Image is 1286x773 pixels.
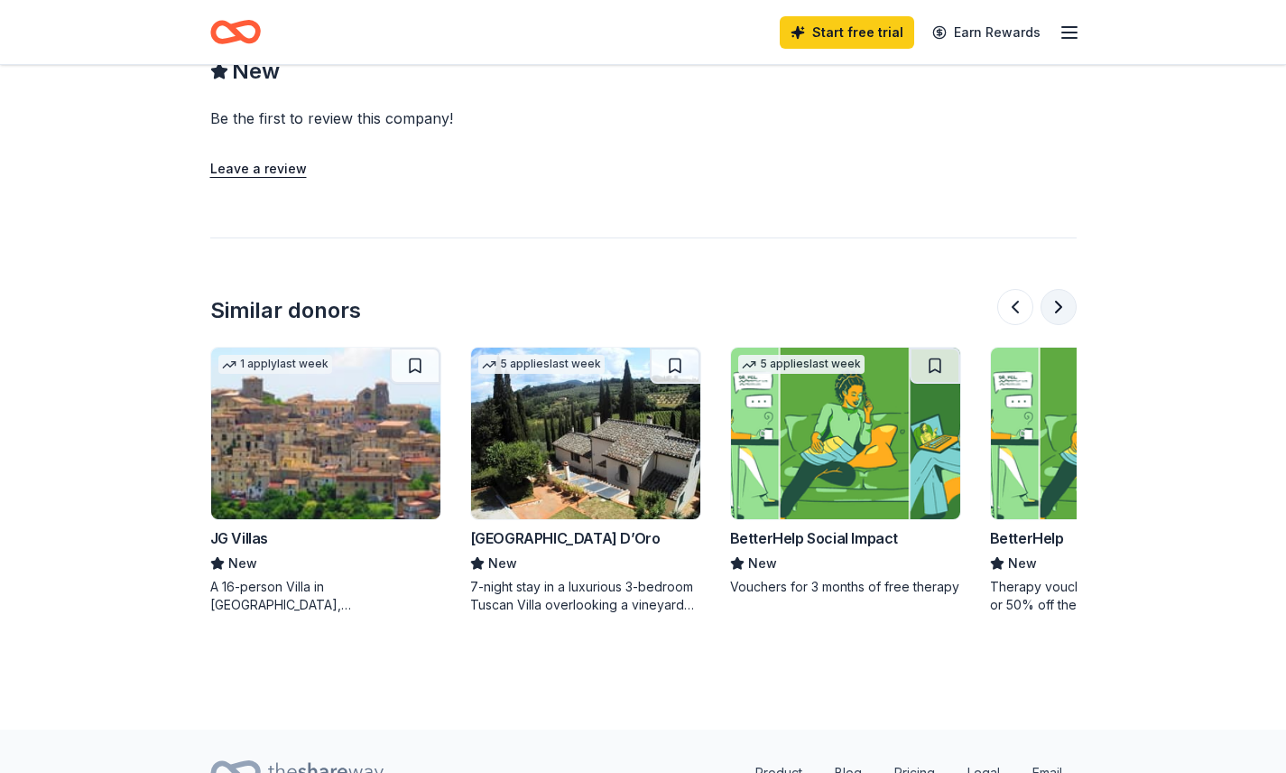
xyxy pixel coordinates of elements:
span: New [228,553,257,574]
a: Start free trial [780,16,914,49]
div: Similar donors [210,296,361,325]
div: 5 applies last week [738,355,865,374]
a: Image for JG Villas1 applylast weekJG VillasNewA 16-person Villa in [GEOGRAPHIC_DATA], [GEOGRAPHI... [210,347,441,614]
span: New [232,57,280,86]
a: Home [210,11,261,53]
span: New [748,553,777,574]
button: Leave a review [210,158,307,180]
a: Image for BetterHelpBetterHelpNewTherapy vouchers (either 1-week free or 50% off the 1st month) [990,347,1221,614]
div: Vouchers for 3 months of free therapy [730,578,961,596]
a: Image for BetterHelp Social Impact5 applieslast weekBetterHelp Social ImpactNewVouchers for 3 mon... [730,347,961,596]
img: Image for JG Villas [211,348,440,519]
img: Image for Villa Sogni D’Oro [471,348,700,519]
div: 1 apply last week [218,355,332,374]
div: BetterHelp [990,527,1064,549]
div: JG Villas [210,527,268,549]
div: 5 applies last week [478,355,605,374]
div: [GEOGRAPHIC_DATA] D’Oro [470,527,661,549]
a: Earn Rewards [921,16,1051,49]
span: New [1008,553,1037,574]
a: Image for Villa Sogni D’Oro5 applieslast week[GEOGRAPHIC_DATA] D’OroNew7-night stay in a luxuriou... [470,347,701,614]
div: Therapy vouchers (either 1-week free or 50% off the 1st month) [990,578,1221,614]
div: Be the first to review this company! [210,107,672,129]
div: BetterHelp Social Impact [730,527,898,549]
img: Image for BetterHelp Social Impact [731,348,960,519]
div: A 16-person Villa in [GEOGRAPHIC_DATA], [GEOGRAPHIC_DATA], [GEOGRAPHIC_DATA] for 7days/6nights (R... [210,578,441,614]
div: 7-night stay in a luxurious 3-bedroom Tuscan Villa overlooking a vineyard and the ancient walled ... [470,578,701,614]
span: New [488,553,517,574]
img: Image for BetterHelp [991,348,1220,519]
